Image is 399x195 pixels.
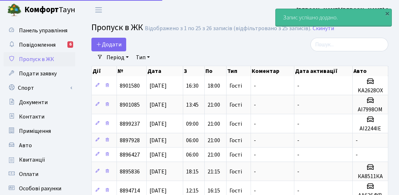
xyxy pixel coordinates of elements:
span: 12:15 [186,187,199,195]
span: - [297,101,299,109]
a: Тип [133,51,153,64]
span: - [356,136,358,144]
span: 8895836 [120,168,140,176]
span: - [254,120,256,128]
span: 8896427 [120,151,140,159]
span: Оплати [19,170,38,178]
span: - [254,82,256,90]
span: 8901085 [120,101,140,109]
a: Повідомлення6 [4,38,75,52]
button: Переключити навігацію [90,4,108,16]
span: 21:15 [208,168,220,176]
span: 18:00 [208,82,220,90]
span: - [254,151,256,159]
input: Пошук... [310,38,388,51]
b: Комфорт [24,4,59,15]
span: [DATE] [149,151,167,159]
span: 8899237 [120,120,140,128]
span: - [254,187,256,195]
th: По [205,66,226,76]
a: Подати заявку [4,66,75,81]
span: 21:00 [208,151,220,159]
a: Скинути [313,25,334,32]
span: Приміщення [19,127,51,135]
span: [DATE] [149,168,167,176]
div: Відображено з 1 по 25 з 26 записів (відфільтровано з 25 записів). [145,25,311,32]
span: [DATE] [149,82,167,90]
a: Приміщення [4,124,75,138]
div: × [384,10,391,17]
th: Коментар [251,66,294,76]
span: - [254,168,256,176]
a: Контакти [4,110,75,124]
th: № [117,66,147,76]
span: - [356,151,358,159]
span: - [297,82,299,90]
span: Гості [229,152,242,158]
span: Документи [19,98,48,106]
span: Панель управління [19,27,67,34]
span: Гості [229,188,242,194]
th: З [183,66,205,76]
span: Особові рахунки [19,185,61,192]
a: Квитанції [4,153,75,167]
span: 21:00 [208,101,220,109]
a: Період [104,51,132,64]
span: 18:15 [186,168,199,176]
img: logo.png [7,3,22,17]
span: [DATE] [149,136,167,144]
span: Квитанції [19,156,45,164]
span: Пропуск в ЖК [91,21,143,34]
span: 8894714 [120,187,140,195]
div: 6 [67,41,73,48]
h5: KA2628OX [356,87,385,94]
a: [PERSON_NAME] [PERSON_NAME] А. [296,6,390,14]
span: 06:00 [186,151,199,159]
h5: AI7998OM [356,106,385,113]
a: Оплати [4,167,75,181]
a: Пропуск в ЖК [4,52,75,66]
span: - [297,136,299,144]
span: - [297,187,299,195]
th: Дата активації [294,66,353,76]
span: Таун [24,4,75,16]
span: [DATE] [149,120,167,128]
div: Запис успішно додано. [276,9,391,26]
span: - [297,151,299,159]
span: 16:15 [208,187,220,195]
span: Пропуск в ЖК [19,55,54,63]
span: Гості [229,83,242,89]
span: Додати [96,41,122,48]
a: Панель управління [4,23,75,38]
th: Дата [147,66,183,76]
span: Повідомлення [19,41,56,49]
span: 09:00 [186,120,199,128]
h5: AI2244IE [356,125,385,132]
span: Подати заявку [19,70,57,78]
th: Авто [353,66,388,76]
th: Тип [227,66,251,76]
span: Авто [19,141,32,149]
span: 06:00 [186,136,199,144]
span: - [297,168,299,176]
a: Авто [4,138,75,153]
span: 21:00 [208,136,220,144]
a: Документи [4,95,75,110]
th: Дії [92,66,117,76]
span: Гості [229,121,242,127]
a: Додати [91,38,126,51]
span: [DATE] [149,101,167,109]
span: 8897928 [120,136,140,144]
span: Гості [229,138,242,143]
span: Гості [229,102,242,108]
span: 13:45 [186,101,199,109]
span: [DATE] [149,187,167,195]
span: - [254,101,256,109]
span: 21:00 [208,120,220,128]
a: Спорт [4,81,75,95]
span: - [254,136,256,144]
span: 8901580 [120,82,140,90]
span: Контакти [19,113,44,121]
span: 16:30 [186,82,199,90]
